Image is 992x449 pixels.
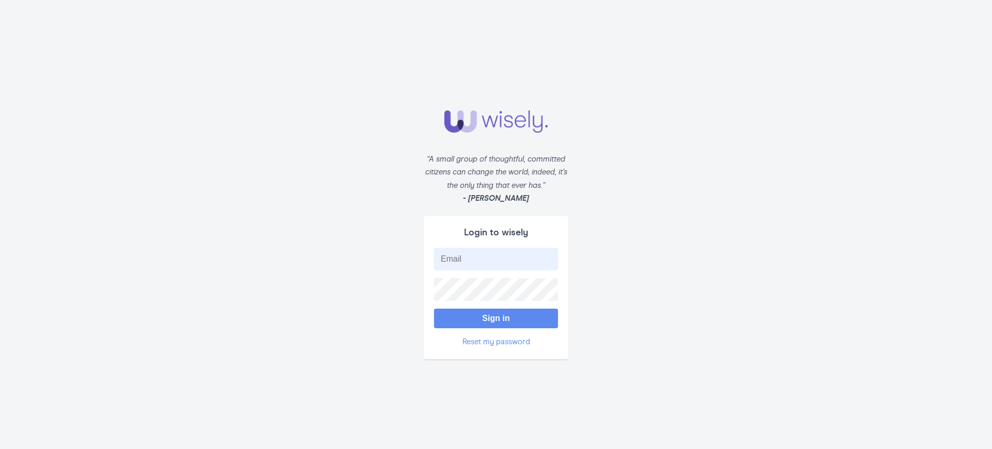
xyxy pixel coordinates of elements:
[444,110,548,133] img: Wisely logo
[424,153,568,216] div: “A small group of thoughtful, committed citizens can change the world; indeed, it’s the only thin...
[463,195,529,203] strong: - [PERSON_NAME]
[434,248,558,270] input: Email
[462,338,530,346] a: Reset my password
[434,227,558,240] div: Login to wisely
[434,309,558,328] button: Sign in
